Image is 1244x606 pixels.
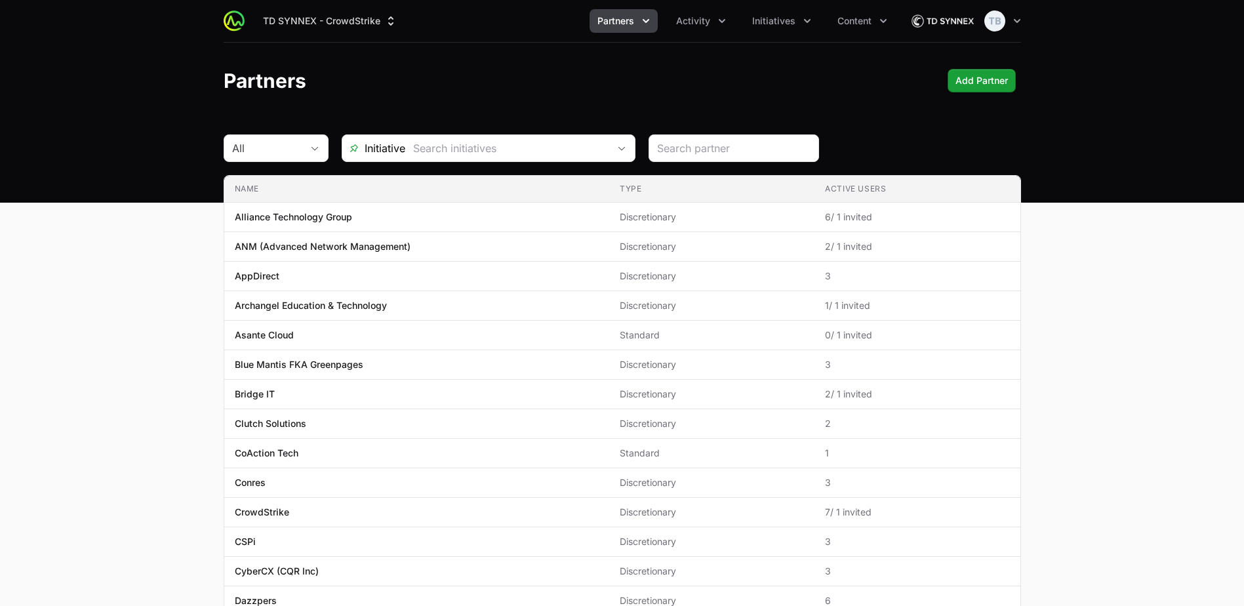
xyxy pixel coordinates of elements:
[825,417,1009,430] span: 2
[752,14,795,28] span: Initiatives
[342,140,405,156] span: Initiative
[224,10,245,31] img: ActivitySource
[825,299,1009,312] span: 1 / 1 invited
[235,535,256,548] p: CSPi
[620,506,804,519] span: Discretionary
[620,447,804,460] span: Standard
[405,135,609,161] input: Search initiatives
[609,135,635,161] div: Open
[224,135,328,161] button: All
[245,9,895,33] div: Main navigation
[744,9,819,33] button: Initiatives
[830,9,895,33] button: Content
[948,69,1016,92] button: Add Partner
[948,69,1016,92] div: Primary actions
[825,211,1009,224] span: 6 / 1 invited
[620,299,804,312] span: Discretionary
[609,176,814,203] th: Type
[657,140,811,156] input: Search partner
[590,9,658,33] div: Partners menu
[825,240,1009,253] span: 2 / 1 invited
[676,14,710,28] span: Activity
[825,447,1009,460] span: 1
[620,211,804,224] span: Discretionary
[825,388,1009,401] span: 2 / 1 invited
[744,9,819,33] div: Initiatives menu
[235,358,363,371] p: Blue Mantis FKA Greenpages
[235,329,294,342] p: Asante Cloud
[825,476,1009,489] span: 3
[235,417,306,430] p: Clutch Solutions
[668,9,734,33] div: Activity menu
[911,8,974,34] img: TD SYNNEX
[232,140,302,156] div: All
[825,535,1009,548] span: 3
[597,14,634,28] span: Partners
[235,565,319,578] p: CyberCX (CQR Inc)
[224,69,306,92] h1: Partners
[984,10,1005,31] img: Taylor Bradshaw
[235,388,275,401] p: Bridge IT
[235,447,298,460] p: CoAction Tech
[825,270,1009,283] span: 3
[235,270,279,283] p: AppDirect
[620,565,804,578] span: Discretionary
[620,240,804,253] span: Discretionary
[235,299,387,312] p: Archangel Education & Technology
[825,506,1009,519] span: 7 / 1 invited
[235,506,289,519] p: CrowdStrike
[825,358,1009,371] span: 3
[255,9,405,33] button: TD SYNNEX - CrowdStrike
[255,9,405,33] div: Supplier switch menu
[814,176,1020,203] th: Active Users
[235,240,411,253] p: ANM (Advanced Network Management)
[590,9,658,33] button: Partners
[620,417,804,430] span: Discretionary
[235,211,352,224] p: Alliance Technology Group
[830,9,895,33] div: Content menu
[825,565,1009,578] span: 3
[825,329,1009,342] span: 0 / 1 invited
[235,476,266,489] p: Conres
[620,535,804,548] span: Discretionary
[668,9,734,33] button: Activity
[620,476,804,489] span: Discretionary
[620,358,804,371] span: Discretionary
[620,329,804,342] span: Standard
[620,388,804,401] span: Discretionary
[955,73,1008,89] span: Add Partner
[620,270,804,283] span: Discretionary
[837,14,872,28] span: Content
[224,176,609,203] th: Name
